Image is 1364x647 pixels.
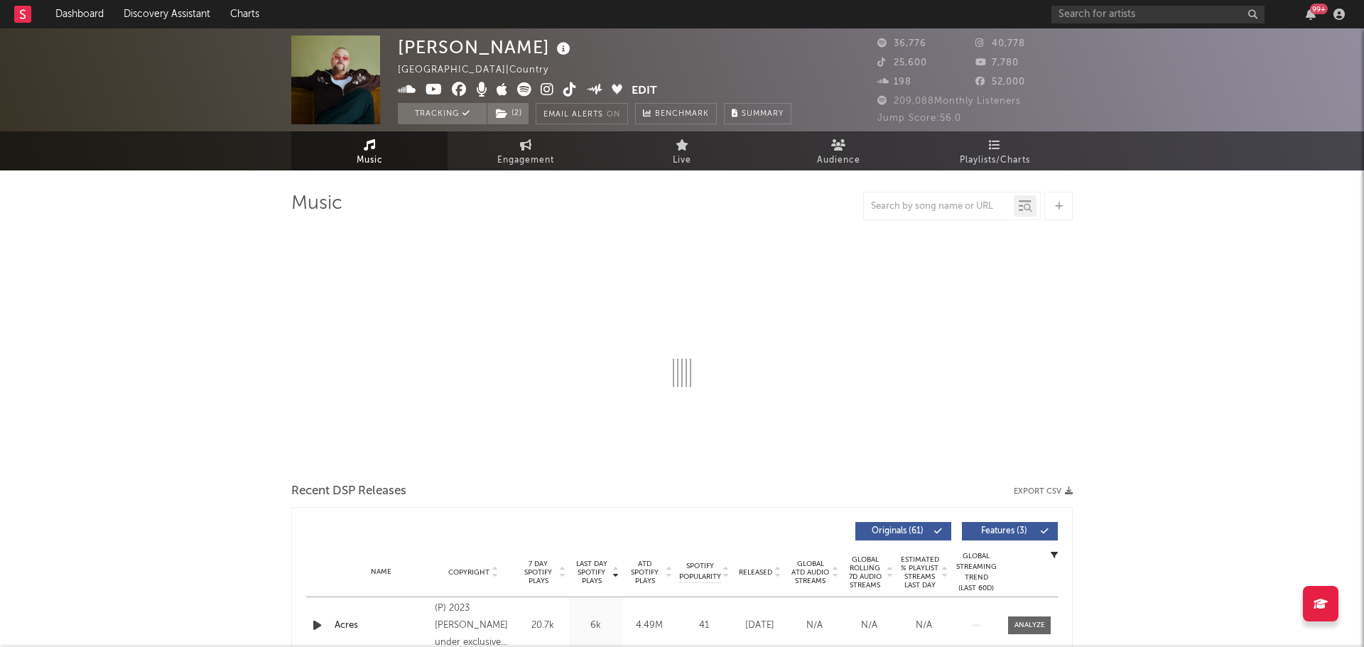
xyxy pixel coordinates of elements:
span: 7,780 [975,58,1019,67]
div: N/A [791,619,838,633]
button: Email AlertsOn [536,103,628,124]
span: Playlists/Charts [960,152,1030,169]
span: 40,778 [975,39,1025,48]
span: Recent DSP Releases [291,483,406,500]
input: Search by song name or URL [864,201,1014,212]
a: Playlists/Charts [916,131,1073,170]
span: ATD Spotify Plays [626,560,664,585]
div: 6k [573,619,619,633]
button: Features(3) [962,522,1058,540]
div: N/A [845,619,893,633]
span: Jump Score: 56.0 [877,114,961,123]
span: 25,600 [877,58,927,67]
button: Summary [724,103,791,124]
div: [PERSON_NAME] [398,36,574,59]
span: 52,000 [975,77,1025,87]
a: Benchmark [635,103,717,124]
span: Spotify Popularity [679,561,721,582]
span: Features ( 3 ) [971,527,1036,535]
em: On [607,111,620,119]
span: Originals ( 61 ) [865,527,930,535]
div: 41 [679,619,729,633]
span: 36,776 [877,39,926,48]
span: 7 Day Spotify Plays [519,560,557,585]
div: [GEOGRAPHIC_DATA] | Country [398,62,565,79]
a: Music [291,131,448,170]
span: Last Day Spotify Plays [573,560,610,585]
span: Copyright [448,568,489,577]
span: Summary [742,110,784,118]
a: Audience [760,131,916,170]
button: 99+ [1306,9,1316,20]
span: Global Rolling 7D Audio Streams [845,555,884,589]
a: Engagement [448,131,604,170]
span: Benchmark [655,106,709,123]
div: 4.49M [626,619,672,633]
button: Originals(61) [855,522,951,540]
div: N/A [900,619,948,633]
span: Audience [817,152,860,169]
input: Search for artists [1051,6,1265,23]
div: [DATE] [736,619,784,633]
span: Music [357,152,383,169]
span: ( 2 ) [487,103,529,124]
button: Tracking [398,103,487,124]
div: Name [335,567,428,577]
button: (2) [487,103,529,124]
span: Live [673,152,691,169]
span: 198 [877,77,911,87]
a: Acres [335,619,428,633]
button: Edit [632,82,657,100]
button: Export CSV [1014,487,1073,496]
span: Released [739,568,772,577]
span: Global ATD Audio Streams [791,560,830,585]
span: Estimated % Playlist Streams Last Day [900,555,939,589]
div: Global Streaming Trend (Last 60D) [955,551,997,594]
a: Live [604,131,760,170]
div: 20.7k [519,619,565,633]
span: Engagement [497,152,554,169]
div: 99 + [1310,4,1328,14]
span: 209,088 Monthly Listeners [877,97,1021,106]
